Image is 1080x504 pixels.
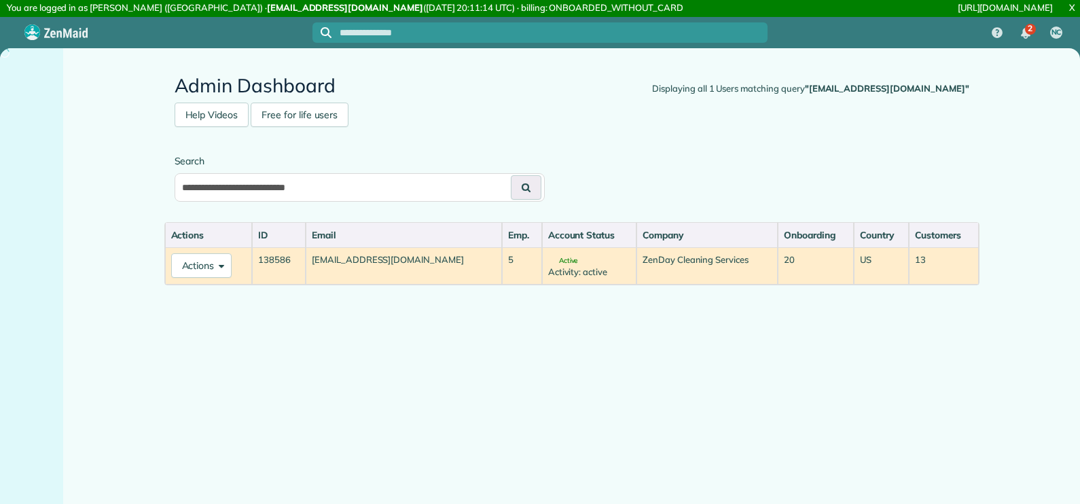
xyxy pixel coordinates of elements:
[860,228,903,242] div: Country
[312,27,331,38] button: Focus search
[502,247,541,285] td: 5
[805,83,969,94] strong: "[EMAIL_ADDRESS][DOMAIN_NAME]"
[784,228,848,242] div: Onboarding
[652,82,969,96] div: Displaying all 1 Users matching query
[778,247,854,285] td: 20
[548,257,578,264] span: Active
[306,247,502,285] td: [EMAIL_ADDRESS][DOMAIN_NAME]
[854,247,909,285] td: US
[312,228,496,242] div: Email
[548,228,630,242] div: Account Status
[548,266,630,278] div: Activity: active
[175,154,545,168] label: Search
[508,228,535,242] div: Emp.
[171,228,247,242] div: Actions
[175,103,249,127] a: Help Videos
[258,228,300,242] div: ID
[643,228,772,242] div: Company
[252,247,306,285] td: 138586
[321,27,331,38] svg: Focus search
[958,2,1053,13] a: [URL][DOMAIN_NAME]
[1011,18,1040,48] div: 2 unread notifications
[251,103,348,127] a: Free for life users
[1051,27,1062,38] span: NC
[636,247,778,285] td: ZenDay Cleaning Services
[909,247,978,285] td: 13
[981,17,1080,48] nav: Main
[267,2,423,13] strong: [EMAIL_ADDRESS][DOMAIN_NAME]
[175,75,969,96] h2: Admin Dashboard
[171,253,232,278] button: Actions
[915,228,972,242] div: Customers
[1028,23,1032,34] span: 2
